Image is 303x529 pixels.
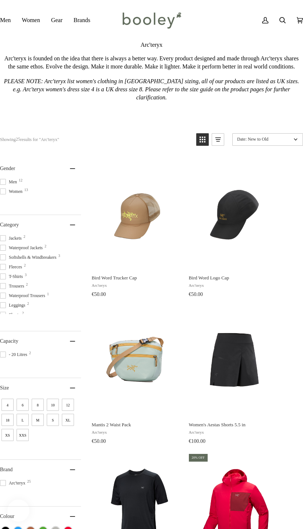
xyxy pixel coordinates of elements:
span: 1 [47,292,49,296]
span: Size: 8 [32,399,44,411]
a: Sort options [232,133,303,146]
span: Brands [74,16,90,25]
a: Bird Word Logo Cap [188,159,281,300]
span: 3 [25,273,27,277]
img: Arc'Teryx Women's Aestas Shorts 5.5 in Black - Booley Galway [188,314,281,408]
span: Gear [51,16,63,25]
a: View grid mode [196,133,209,146]
span: 13 [24,188,28,192]
span: 12 [19,179,22,182]
div: 20% off [189,454,208,462]
img: Arc'Teryx Bird Word Logo Cap 24K Black - Booley Galway [188,167,281,260]
span: 2 [45,244,46,248]
span: Bird Word Trucker Cap [92,275,183,281]
span: 3 [58,254,60,258]
span: 2 [27,302,29,306]
span: Size: 12 [62,399,74,411]
a: View list mode [212,133,224,146]
span: Size: M [32,414,44,426]
a: Bird Word Trucker Cap [91,159,184,300]
span: Size: 4 [1,399,14,411]
a: Mantis 2 Waist Pack [91,306,184,447]
span: 2 [29,351,31,355]
iframe: Button to open loyalty program pop-up [7,500,29,522]
span: Women's Aestas Shorts 5.5 in [189,422,280,428]
span: Date: New to Old [237,137,291,142]
span: Arc'teryx [189,430,280,435]
span: €50.00 [189,292,203,297]
span: Size: S [47,414,59,426]
span: Size: XXS [17,429,29,441]
span: Arc'teryx [92,283,183,288]
span: Arc'teryx [92,430,183,435]
span: Arc'teryx [189,283,280,288]
span: €50.00 [92,292,106,297]
span: Bird Word Logo Cap [189,275,280,281]
em: PLEASE NOTE: Arc'teryx list women's clothing in [GEOGRAPHIC_DATA] sizing, all of our products are... [4,78,299,100]
span: Size: 18 [1,414,14,426]
a: Women's Aestas Shorts 5.5 in [188,306,281,447]
a: Brands [68,10,96,31]
span: Size: 10 [47,399,59,411]
span: Size: 6 [17,399,29,411]
span: 2 [26,283,28,286]
span: Size: XS [1,429,14,441]
img: Arc'Teryx Bird Word Trucker Cap Canvas / Euphoria - Booley Galway [91,167,184,260]
span: Size: XL [62,414,74,426]
a: Women [16,10,45,31]
span: 2 [22,311,24,315]
span: €100.00 [189,438,206,444]
span: Women [22,16,40,25]
span: Size: L [17,414,29,426]
img: Arc'Teryx Mantis 2 Waist Pack Trail Magic - Booley Galway [91,314,184,408]
span: €50.00 [92,438,106,444]
b: 25 [16,137,20,142]
a: Gear [46,10,68,31]
span: 2 [24,235,25,239]
span: 2 [24,264,26,267]
span: 25 [27,480,31,483]
img: Booley [119,10,184,31]
span: Mantis 2 Waist Pack [92,422,183,428]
